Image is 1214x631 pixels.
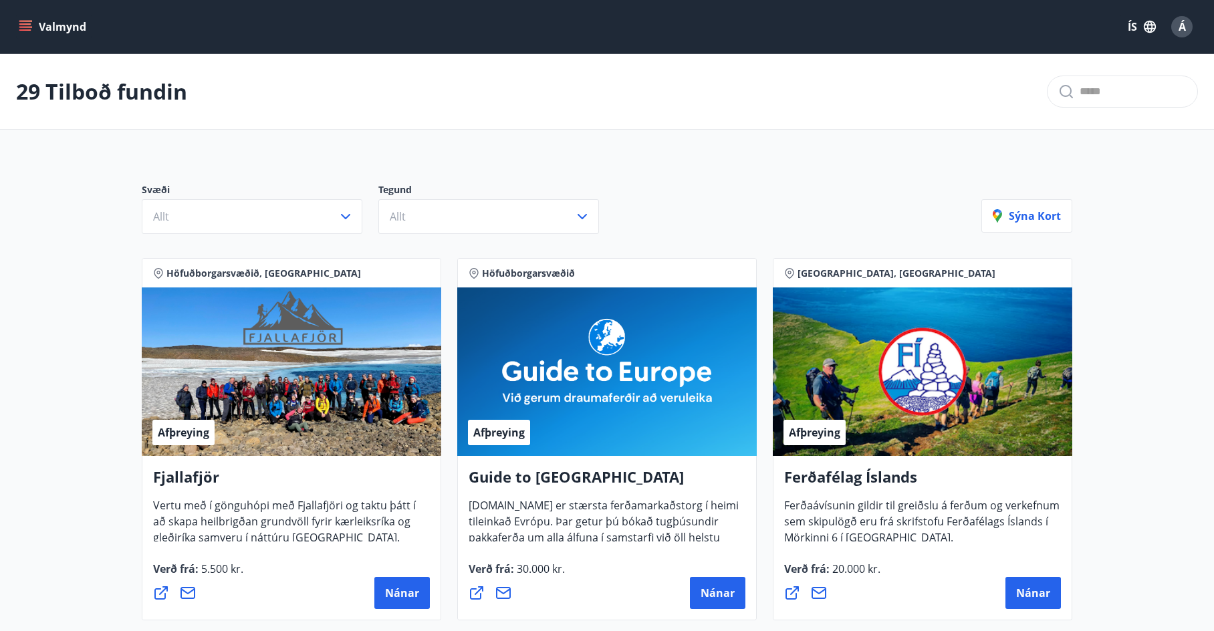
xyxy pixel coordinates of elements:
[993,209,1061,223] p: Sýna kort
[482,267,575,280] span: Höfuðborgarsvæðið
[469,467,745,497] h4: Guide to [GEOGRAPHIC_DATA]
[153,561,243,587] span: Verð frá :
[469,498,739,588] span: [DOMAIN_NAME] er stærsta ferðamarkaðstorg í heimi tileinkað Evrópu. Þar getur þú bókað tugþúsundi...
[199,561,243,576] span: 5.500 kr.
[390,209,406,224] span: Allt
[981,199,1072,233] button: Sýna kort
[16,15,92,39] button: menu
[789,425,840,440] span: Afþreying
[1120,15,1163,39] button: ÍS
[784,498,1060,555] span: Ferðaávísunin gildir til greiðslu á ferðum og verkefnum sem skipulögð eru frá skrifstofu Ferðafél...
[473,425,525,440] span: Afþreying
[153,467,430,497] h4: Fjallafjör
[830,561,880,576] span: 20.000 kr.
[378,199,599,234] button: Allt
[784,561,880,587] span: Verð frá :
[142,183,378,199] p: Svæði
[142,199,362,234] button: Allt
[1179,19,1186,34] span: Á
[1166,11,1198,43] button: Á
[166,267,361,280] span: Höfuðborgarsvæðið, [GEOGRAPHIC_DATA]
[784,467,1061,497] h4: Ferðafélag Íslands
[798,267,995,280] span: [GEOGRAPHIC_DATA], [GEOGRAPHIC_DATA]
[158,425,209,440] span: Afþreying
[701,586,735,600] span: Nánar
[16,77,187,106] p: 29 Tilboð fundin
[153,498,416,555] span: Vertu með í gönguhópi með Fjallafjöri og taktu þátt í að skapa heilbrigðan grundvöll fyrir kærlei...
[514,561,565,576] span: 30.000 kr.
[1005,577,1061,609] button: Nánar
[385,586,419,600] span: Nánar
[469,561,565,587] span: Verð frá :
[153,209,169,224] span: Allt
[378,183,615,199] p: Tegund
[1016,586,1050,600] span: Nánar
[374,577,430,609] button: Nánar
[690,577,745,609] button: Nánar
